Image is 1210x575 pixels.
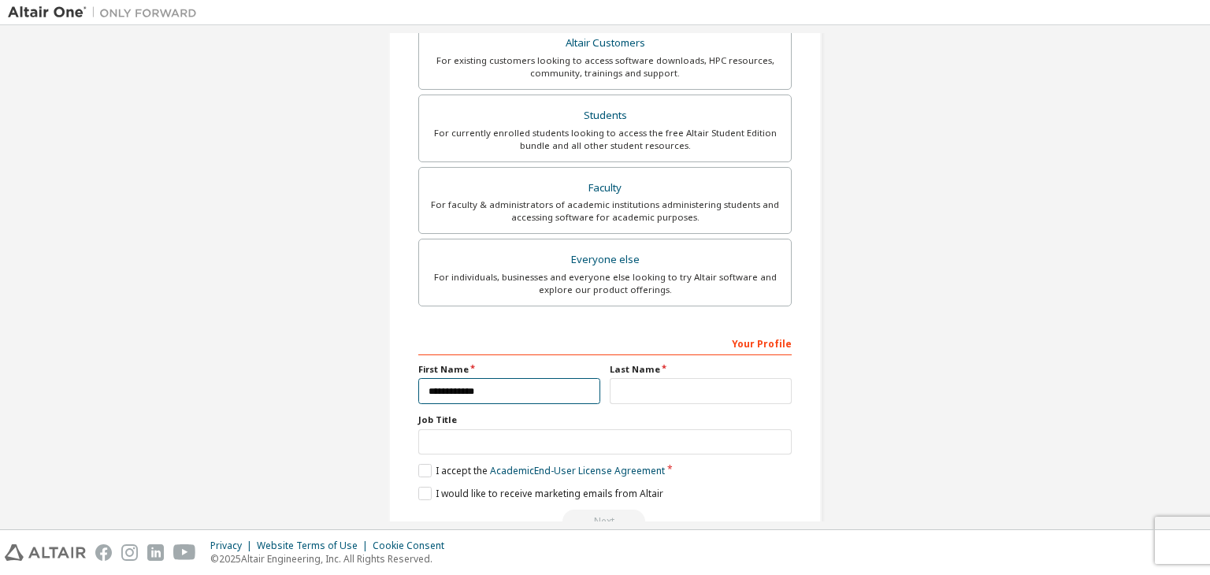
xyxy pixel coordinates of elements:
[429,271,781,296] div: For individuals, businesses and everyone else looking to try Altair software and explore our prod...
[490,464,665,477] a: Academic End-User License Agreement
[429,198,781,224] div: For faculty & administrators of academic institutions administering students and accessing softwa...
[210,552,454,566] p: © 2025 Altair Engineering, Inc. All Rights Reserved.
[418,363,600,376] label: First Name
[210,540,257,552] div: Privacy
[429,127,781,152] div: For currently enrolled students looking to access the free Altair Student Edition bundle and all ...
[429,32,781,54] div: Altair Customers
[429,54,781,80] div: For existing customers looking to access software downloads, HPC resources, community, trainings ...
[257,540,373,552] div: Website Terms of Use
[418,414,792,426] label: Job Title
[147,544,164,561] img: linkedin.svg
[418,330,792,355] div: Your Profile
[610,363,792,376] label: Last Name
[418,487,663,500] label: I would like to receive marketing emails from Altair
[418,464,665,477] label: I accept the
[429,177,781,199] div: Faculty
[8,5,205,20] img: Altair One
[173,544,196,561] img: youtube.svg
[429,249,781,271] div: Everyone else
[429,105,781,127] div: Students
[121,544,138,561] img: instagram.svg
[5,544,86,561] img: altair_logo.svg
[418,510,792,533] div: Read and acccept EULA to continue
[95,544,112,561] img: facebook.svg
[373,540,454,552] div: Cookie Consent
